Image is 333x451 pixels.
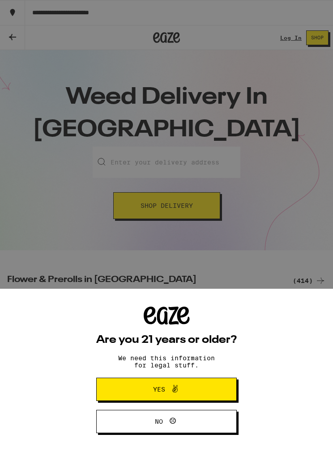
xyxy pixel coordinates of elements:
[153,386,165,392] span: Yes
[96,335,237,346] h2: Are you 21 years or older?
[111,354,222,369] p: We need this information for legal stuff.
[96,410,237,433] button: No
[155,418,163,425] span: No
[96,378,237,401] button: Yes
